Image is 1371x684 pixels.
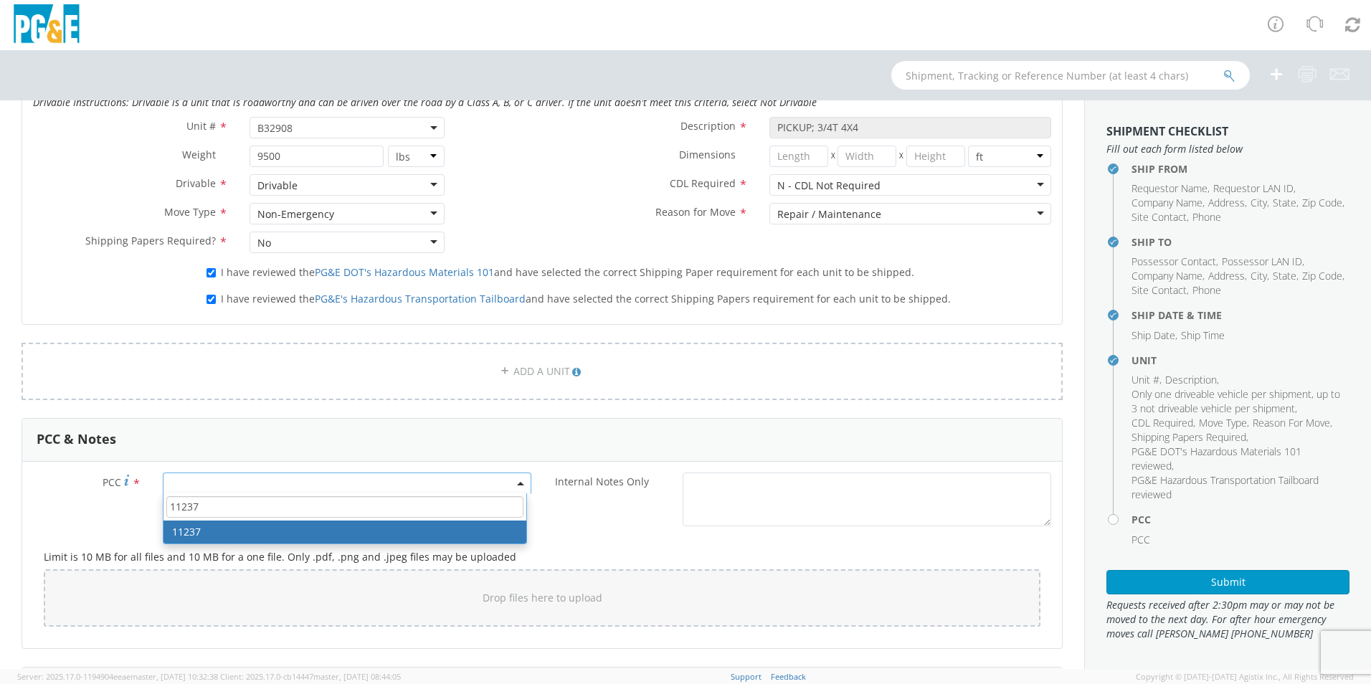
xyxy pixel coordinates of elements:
li: 11237 [163,521,526,543]
span: Shipping Papers Required [1132,430,1246,444]
span: Reason for Move [655,205,736,219]
span: Move Type [164,205,216,219]
span: City [1251,269,1267,282]
h4: Ship To [1132,237,1349,247]
li: , [1132,373,1162,387]
a: PG&E's Hazardous Transportation Tailboard [315,292,526,305]
span: Internal Notes Only [555,475,649,488]
span: Site Contact [1132,210,1187,224]
span: Ship Time [1181,328,1225,342]
span: Shipping Papers Required? [85,234,216,247]
span: Client: 2025.17.0-cb14447 [220,671,401,682]
span: City [1251,196,1267,209]
li: , [1132,430,1248,445]
span: Address [1208,269,1245,282]
span: Possessor Contact [1132,255,1216,268]
span: Company Name [1132,196,1202,209]
a: Support [731,671,762,682]
span: Only one driveable vehicle per shipment, up to 3 not driveable vehicle per shipment [1132,387,1340,415]
span: Unit # [1132,373,1159,386]
i: Drivable Instructions: Drivable is a unit that is roadworthy and can be driven over the road by a... [33,95,817,109]
span: Description [680,119,736,133]
span: Requests received after 2:30pm may or may not be moved to the next day. For after hour emergency ... [1106,598,1349,641]
span: Zip Code [1302,196,1342,209]
li: , [1273,269,1299,283]
a: Feedback [771,671,806,682]
li: , [1199,416,1249,430]
li: , [1132,445,1346,473]
span: Reason For Move [1253,416,1330,429]
li: , [1132,416,1195,430]
h4: PCC [1132,514,1349,525]
li: , [1208,269,1247,283]
span: Move Type [1199,416,1247,429]
li: , [1132,210,1189,224]
a: PG&E DOT's Hazardous Materials 101 [315,265,494,279]
span: Description [1165,373,1217,386]
span: Copyright © [DATE]-[DATE] Agistix Inc., All Rights Reserved [1136,671,1354,683]
li: , [1208,196,1247,210]
span: CDL Required [1132,416,1193,429]
span: X [896,146,906,167]
img: pge-logo-06675f144f4cfa6a6814.png [11,4,82,47]
div: Repair / Maintenance [777,207,881,222]
span: I have reviewed the and have selected the correct Shipping Paper requirement for each unit to be ... [221,265,914,279]
div: Non-Emergency [257,207,334,222]
span: B32908 [257,121,437,135]
h4: Ship From [1132,163,1349,174]
div: N - CDL Not Required [777,179,881,193]
span: Drop files here to upload [483,591,602,604]
input: Width [838,146,896,167]
input: I have reviewed thePG&E DOT's Hazardous Materials 101and have selected the correct Shipping Paper... [207,268,216,277]
input: I have reviewed thePG&E's Hazardous Transportation Tailboardand have selected the correct Shippin... [207,295,216,304]
span: PG&E Hazardous Transportation Tailboard reviewed [1132,473,1319,501]
li: , [1132,196,1205,210]
li: , [1132,328,1177,343]
li: , [1132,387,1346,416]
span: Phone [1192,210,1221,224]
span: Company Name [1132,269,1202,282]
h4: Unit [1132,355,1349,366]
li: , [1165,373,1219,387]
a: ADD A UNIT [22,343,1063,400]
div: No [257,236,271,250]
li: , [1132,269,1205,283]
span: Unit # [186,119,216,133]
input: Length [769,146,828,167]
span: Requestor Name [1132,181,1208,195]
li: , [1222,255,1304,269]
h5: Limit is 10 MB for all files and 10 MB for a one file. Only .pdf, .png and .jpeg files may be upl... [44,551,1040,562]
span: Address [1208,196,1245,209]
span: Requestor LAN ID [1213,181,1294,195]
span: Possessor LAN ID [1222,255,1302,268]
span: master, [DATE] 08:44:05 [313,671,401,682]
li: , [1251,269,1269,283]
span: State [1273,269,1296,282]
span: Fill out each form listed below [1106,142,1349,156]
span: X [828,146,838,167]
span: Site Contact [1132,283,1187,297]
button: Submit [1106,570,1349,594]
span: PCC [1132,533,1150,546]
span: I have reviewed the and have selected the correct Shipping Papers requirement for each unit to be... [221,292,951,305]
span: PCC [103,475,121,489]
span: Server: 2025.17.0-1194904eeae [17,671,218,682]
span: PG&E DOT's Hazardous Materials 101 reviewed [1132,445,1301,472]
span: Dimensions [679,148,736,161]
li: , [1132,255,1218,269]
li: , [1213,181,1296,196]
input: Height [906,146,965,167]
div: Drivable [257,179,298,193]
span: B32908 [250,117,445,138]
h3: PCC & Notes [37,432,116,447]
span: Zip Code [1302,269,1342,282]
li: , [1251,196,1269,210]
li: , [1132,283,1189,298]
span: State [1273,196,1296,209]
h4: Ship Date & Time [1132,310,1349,320]
span: Ship Date [1132,328,1175,342]
li: , [1302,269,1344,283]
span: CDL Required [670,176,736,190]
span: Drivable [176,176,216,190]
li: , [1253,416,1332,430]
